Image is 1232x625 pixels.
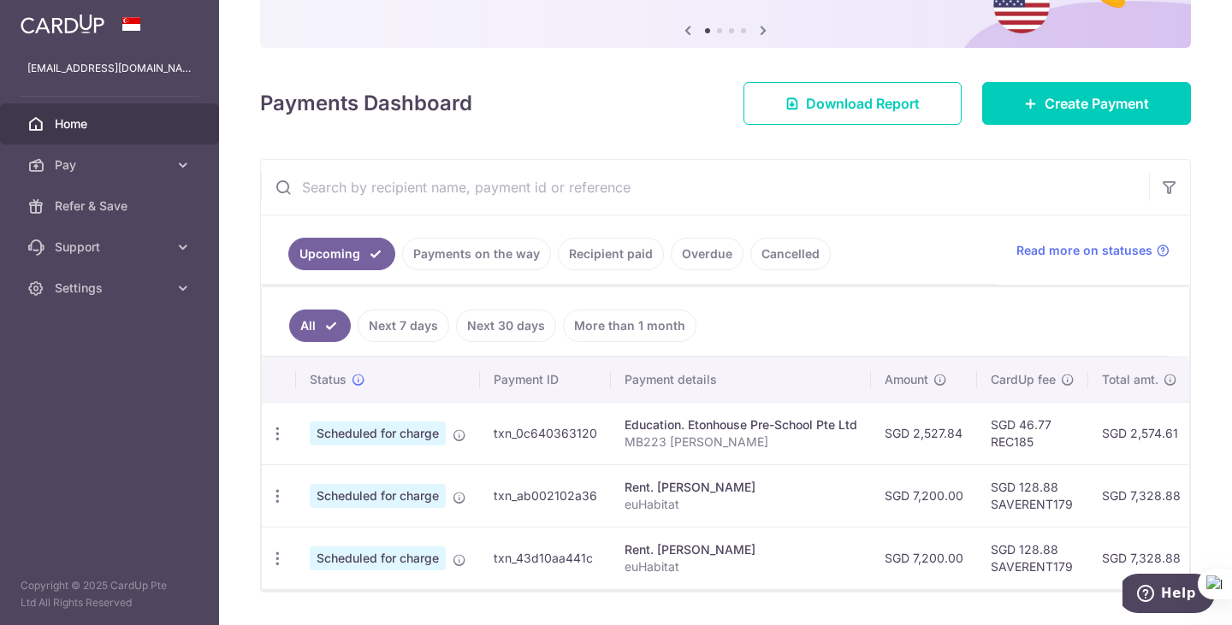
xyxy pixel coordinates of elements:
th: Payment details [611,357,871,402]
a: All [289,310,351,342]
span: Total amt. [1102,371,1158,388]
span: Scheduled for charge [310,422,446,445]
td: SGD 128.88 SAVERENT179 [977,527,1088,589]
span: Home [55,115,168,133]
a: Next 7 days [358,310,449,342]
th: Payment ID [480,357,611,402]
p: euHabitat [625,558,857,575]
a: Read more on statuses [1016,242,1170,259]
a: Recipient paid [558,238,664,270]
img: CardUp [21,14,104,34]
td: txn_0c640363120 [480,402,611,464]
span: Pay [55,156,168,174]
span: Scheduled for charge [310,484,446,508]
h4: Payments Dashboard [260,88,472,119]
span: Amount [885,371,928,388]
a: Download Report [743,82,962,125]
span: CardUp fee [991,371,1056,388]
span: Support [55,239,168,256]
td: SGD 7,200.00 [871,527,977,589]
a: Payments on the way [402,238,551,270]
td: SGD 7,328.88 [1088,464,1194,527]
td: SGD 46.77 REC185 [977,402,1088,464]
a: Overdue [671,238,743,270]
td: txn_43d10aa441c [480,527,611,589]
td: SGD 128.88 SAVERENT179 [977,464,1088,527]
span: Settings [55,280,168,297]
a: Upcoming [288,238,395,270]
a: Create Payment [982,82,1191,125]
span: Download Report [806,93,920,114]
span: Refer & Save [55,198,168,215]
span: Scheduled for charge [310,546,446,570]
span: Create Payment [1045,93,1149,114]
a: Cancelled [750,238,831,270]
span: Read more on statuses [1016,242,1152,259]
p: euHabitat [625,496,857,513]
a: Next 30 days [456,310,556,342]
div: Rent. [PERSON_NAME] [625,479,857,496]
p: [EMAIL_ADDRESS][DOMAIN_NAME] [27,60,192,77]
div: Education. Etonhouse Pre-School Pte Ltd [625,416,857,433]
td: txn_ab002102a36 [480,464,611,527]
div: Rent. [PERSON_NAME] [625,541,857,558]
input: Search by recipient name, payment id or reference [261,160,1149,215]
a: More than 1 month [563,310,696,342]
p: MB223 [PERSON_NAME] [625,433,857,451]
td: SGD 7,200.00 [871,464,977,527]
span: Status [310,371,346,388]
td: SGD 2,527.84 [871,402,977,464]
td: SGD 7,328.88 [1088,527,1194,589]
td: SGD 2,574.61 [1088,402,1194,464]
iframe: Opens a widget where you can find more information [1122,574,1215,616]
